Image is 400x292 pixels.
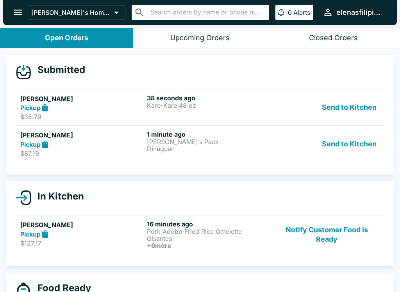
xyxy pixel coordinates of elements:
div: Upcoming Orders [170,34,230,43]
h6: + 6 more [147,242,270,249]
p: Kare-Kare 48 oz [147,102,270,109]
div: Open Orders [45,34,88,43]
p: 0 [288,9,292,16]
p: [PERSON_NAME]’s Pack [147,138,270,145]
button: Notify Customer Food is Ready [274,220,380,249]
button: elenasfilipinofoods [320,4,387,21]
strong: Pickup [20,230,41,238]
div: Closed Orders [309,34,358,43]
a: [PERSON_NAME]Pickup$127.1716 minutes agoPork Adobo Fried Rice OmeletteGisantes+6moreNotify Custom... [16,215,384,254]
p: $127.17 [20,239,144,247]
h4: Submitted [31,64,85,76]
p: Dinuguan [147,145,270,152]
input: Search orders by name or phone number [148,7,266,18]
p: Pork Adobo Fried Rice Omelette [147,228,270,235]
button: open drawer [8,2,28,22]
a: [PERSON_NAME]Pickup$35.7938 seconds agoKare-Kare 48 ozSend to Kitchen [16,89,384,126]
h5: [PERSON_NAME] [20,94,144,103]
button: Send to Kitchen [319,130,380,157]
h5: [PERSON_NAME] [20,220,144,230]
p: $35.79 [20,113,144,121]
p: Alerts [293,9,310,16]
p: Gisantes [147,235,270,242]
strong: Pickup [20,104,41,112]
p: $87.19 [20,150,144,157]
a: [PERSON_NAME]Pickup$87.191 minute ago[PERSON_NAME]’s PackDinuguanSend to Kitchen [16,125,384,162]
p: [PERSON_NAME]'s Home of the Finest Filipino Foods [31,9,111,16]
h5: [PERSON_NAME] [20,130,144,140]
strong: Pickup [20,141,41,148]
button: [PERSON_NAME]'s Home of the Finest Filipino Foods [28,5,125,20]
h6: 16 minutes ago [147,220,270,228]
div: elenasfilipinofoods [336,8,384,17]
h6: 1 minute ago [147,130,270,138]
h6: 38 seconds ago [147,94,270,102]
button: Send to Kitchen [319,94,380,121]
h4: In Kitchen [31,191,84,202]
